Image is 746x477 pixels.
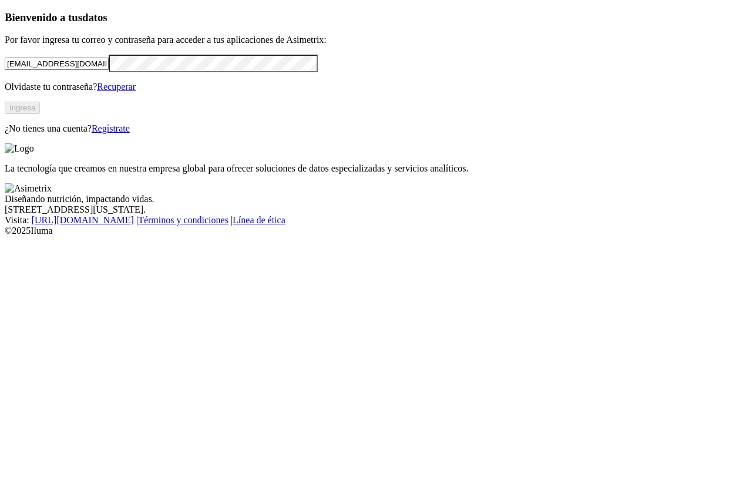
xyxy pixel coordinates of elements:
div: © 2025 Iluma [5,226,741,236]
p: La tecnología que creamos en nuestra empresa global para ofrecer soluciones de datos especializad... [5,163,741,174]
div: Visita : | | [5,215,741,226]
p: ¿No tienes una cuenta? [5,123,741,134]
h3: Bienvenido a tus [5,11,741,24]
div: [STREET_ADDRESS][US_STATE]. [5,204,741,215]
a: Línea de ética [233,215,285,225]
div: Diseñando nutrición, impactando vidas. [5,194,741,204]
img: Logo [5,143,34,154]
button: Ingresa [5,102,40,114]
a: Términos y condiciones [138,215,228,225]
a: Regístrate [92,123,130,133]
img: Asimetrix [5,183,52,194]
a: Recuperar [97,82,136,92]
p: Por favor ingresa tu correo y contraseña para acceder a tus aplicaciones de Asimetrix: [5,35,741,45]
span: datos [82,11,107,23]
a: [URL][DOMAIN_NAME] [32,215,134,225]
p: Olvidaste tu contraseña? [5,82,741,92]
input: Tu correo [5,58,109,70]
